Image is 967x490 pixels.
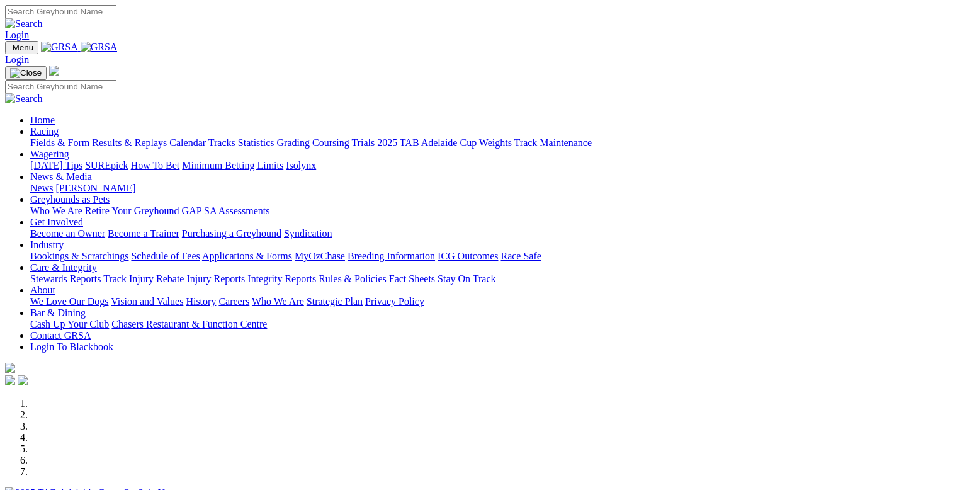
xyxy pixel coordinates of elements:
[295,251,345,261] a: MyOzChase
[30,330,91,341] a: Contact GRSA
[30,228,105,239] a: Become an Owner
[30,262,97,273] a: Care & Integrity
[479,137,512,148] a: Weights
[438,251,498,261] a: ICG Outcomes
[41,42,78,53] img: GRSA
[307,296,363,307] a: Strategic Plan
[49,66,59,76] img: logo-grsa-white.png
[252,296,304,307] a: Who We Are
[30,126,59,137] a: Racing
[319,273,387,284] a: Rules & Policies
[348,251,435,261] a: Breeding Information
[5,80,116,93] input: Search
[286,160,316,171] a: Isolynx
[182,205,270,216] a: GAP SA Assessments
[238,137,274,148] a: Statistics
[186,273,245,284] a: Injury Reports
[377,137,477,148] a: 2025 TAB Adelaide Cup
[30,160,82,171] a: [DATE] Tips
[5,5,116,18] input: Search
[30,341,113,352] a: Login To Blackbook
[30,228,962,239] div: Get Involved
[30,273,101,284] a: Stewards Reports
[30,239,64,250] a: Industry
[111,319,267,329] a: Chasers Restaurant & Function Centre
[81,42,118,53] img: GRSA
[182,160,283,171] a: Minimum Betting Limits
[30,319,109,329] a: Cash Up Your Club
[10,68,42,78] img: Close
[30,319,962,330] div: Bar & Dining
[5,30,29,40] a: Login
[247,273,316,284] a: Integrity Reports
[5,375,15,385] img: facebook.svg
[389,273,435,284] a: Fact Sheets
[182,228,281,239] a: Purchasing a Greyhound
[438,273,495,284] a: Stay On Track
[30,115,55,125] a: Home
[30,251,962,262] div: Industry
[30,307,86,318] a: Bar & Dining
[30,137,89,148] a: Fields & Form
[5,93,43,105] img: Search
[30,183,962,194] div: News & Media
[30,160,962,171] div: Wagering
[108,228,179,239] a: Become a Trainer
[18,375,28,385] img: twitter.svg
[202,251,292,261] a: Applications & Forms
[92,137,167,148] a: Results & Replays
[169,137,206,148] a: Calendar
[85,205,179,216] a: Retire Your Greyhound
[208,137,235,148] a: Tracks
[103,273,184,284] a: Track Injury Rebate
[5,18,43,30] img: Search
[218,296,249,307] a: Careers
[277,137,310,148] a: Grading
[55,183,135,193] a: [PERSON_NAME]
[5,363,15,373] img: logo-grsa-white.png
[284,228,332,239] a: Syndication
[85,160,128,171] a: SUREpick
[5,66,47,80] button: Toggle navigation
[13,43,33,52] span: Menu
[30,273,962,285] div: Care & Integrity
[30,183,53,193] a: News
[30,296,108,307] a: We Love Our Dogs
[111,296,183,307] a: Vision and Values
[5,41,38,54] button: Toggle navigation
[131,160,180,171] a: How To Bet
[500,251,541,261] a: Race Safe
[30,149,69,159] a: Wagering
[30,296,962,307] div: About
[30,217,83,227] a: Get Involved
[30,205,962,217] div: Greyhounds as Pets
[30,285,55,295] a: About
[131,251,200,261] a: Schedule of Fees
[186,296,216,307] a: History
[30,205,82,216] a: Who We Are
[351,137,375,148] a: Trials
[514,137,592,148] a: Track Maintenance
[30,137,962,149] div: Racing
[365,296,424,307] a: Privacy Policy
[312,137,349,148] a: Coursing
[30,194,110,205] a: Greyhounds as Pets
[30,171,92,182] a: News & Media
[30,251,128,261] a: Bookings & Scratchings
[5,54,29,65] a: Login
